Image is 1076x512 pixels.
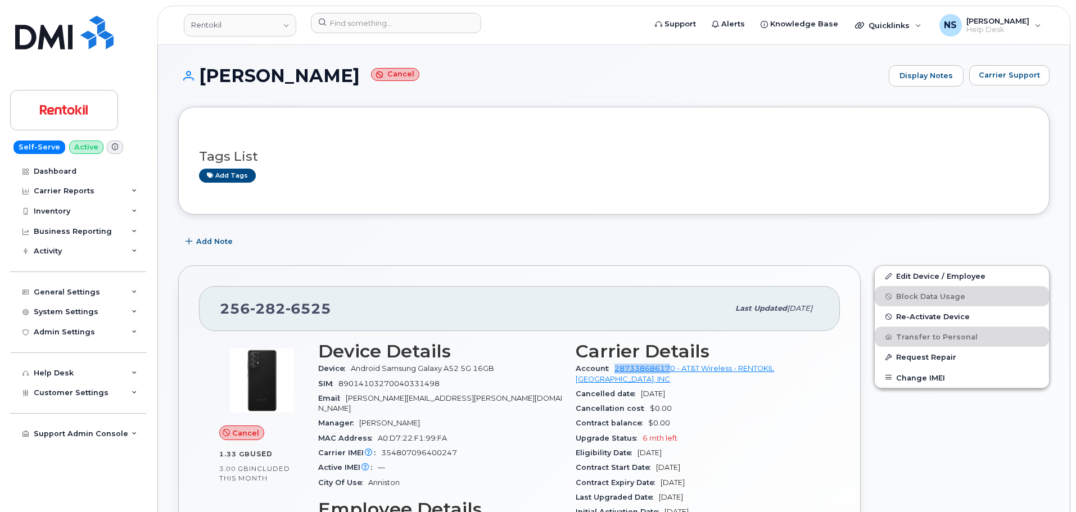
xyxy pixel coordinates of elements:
[787,304,812,312] span: [DATE]
[875,306,1049,327] button: Re-Activate Device
[576,364,614,373] span: Account
[875,347,1049,367] button: Request Repair
[199,149,1029,164] h3: Tags List
[659,493,683,501] span: [DATE]
[196,236,233,247] span: Add Note
[199,169,256,183] a: Add tags
[219,465,249,473] span: 3.00 GB
[318,448,381,457] span: Carrier IMEI
[638,448,662,457] span: [DATE]
[338,379,440,388] span: 89014103270040331498
[250,300,286,317] span: 282
[318,379,338,388] span: SIM
[641,389,665,398] span: [DATE]
[219,464,290,483] span: included this month
[979,70,1040,80] span: Carrier Support
[178,66,883,85] h1: [PERSON_NAME]
[232,428,259,438] span: Cancel
[576,364,774,383] a: 287338686170 - AT&T Wireless - RENTOKIL [GEOGRAPHIC_DATA], INC
[735,304,787,312] span: Last updated
[969,65,1050,85] button: Carrier Support
[318,341,562,361] h3: Device Details
[178,232,242,252] button: Add Note
[576,463,656,472] span: Contract Start Date
[351,364,494,373] span: Android Samsung Galaxy A52 5G 16GB
[896,312,970,321] span: Re-Activate Device
[875,368,1049,388] button: Change IMEI
[378,463,385,472] span: —
[220,300,331,317] span: 256
[371,68,419,81] small: Cancel
[576,448,638,457] span: Eligibility Date
[576,493,659,501] span: Last Upgraded Date
[286,300,331,317] span: 6525
[576,404,650,413] span: Cancellation cost
[228,347,296,414] img: image20231002-3703462-2e78ka.jpeg
[318,364,351,373] span: Device
[318,434,378,442] span: MAC Address
[381,448,457,457] span: 354807096400247
[219,450,250,458] span: 1.33 GB
[318,394,346,402] span: Email
[318,394,562,413] span: [PERSON_NAME][EMAIL_ADDRESS][PERSON_NAME][DOMAIN_NAME]
[576,419,648,427] span: Contract balance
[656,463,680,472] span: [DATE]
[648,419,670,427] span: $0.00
[650,404,672,413] span: $0.00
[318,419,359,427] span: Manager
[359,419,420,427] span: [PERSON_NAME]
[875,327,1049,347] button: Transfer to Personal
[875,286,1049,306] button: Block Data Usage
[889,65,964,87] a: Display Notes
[576,341,820,361] h3: Carrier Details
[576,389,641,398] span: Cancelled date
[576,478,661,487] span: Contract Expiry Date
[643,434,677,442] span: 6 mth left
[250,450,273,458] span: used
[875,266,1049,286] a: Edit Device / Employee
[318,478,368,487] span: City Of Use
[368,478,400,487] span: Anniston
[1027,463,1068,504] iframe: Messenger Launcher
[576,434,643,442] span: Upgrade Status
[661,478,685,487] span: [DATE]
[378,434,447,442] span: A0:D7:22:F1:99:FA
[318,463,378,472] span: Active IMEI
